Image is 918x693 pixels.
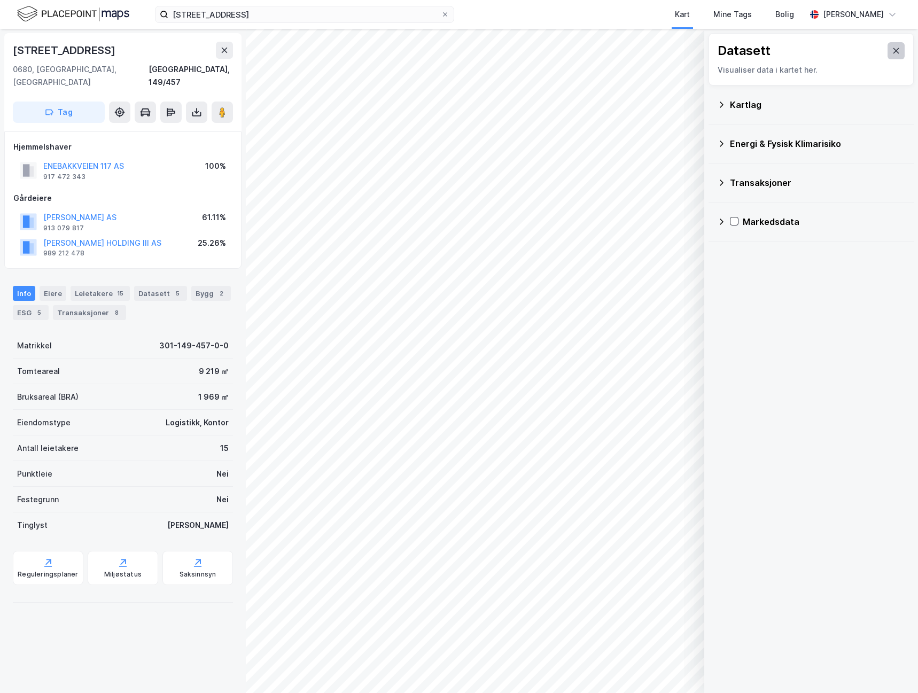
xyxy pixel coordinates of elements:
div: Festegrunn [17,493,59,506]
iframe: Chat Widget [865,642,918,693]
div: Hjemmelshaver [13,141,232,153]
div: [PERSON_NAME] [167,519,229,532]
div: Kontrollprogram for chat [865,642,918,693]
div: 301-149-457-0-0 [159,339,229,352]
div: [GEOGRAPHIC_DATA], 149/457 [149,63,233,89]
div: 15 [220,442,229,455]
img: logo.f888ab2527a4732fd821a326f86c7f29.svg [17,5,129,24]
div: Eiere [40,286,66,301]
div: [STREET_ADDRESS] [13,42,118,59]
div: 25.26% [198,237,226,250]
div: 1 969 ㎡ [198,391,229,403]
div: Saksinnsyn [180,570,216,579]
div: Punktleie [17,468,52,480]
button: Tag [13,102,105,123]
div: 8 [111,307,122,318]
div: 5 [172,288,183,299]
div: [PERSON_NAME] [823,8,884,21]
div: ESG [13,305,49,320]
div: 989 212 478 [43,249,84,258]
div: Logistikk, Kontor [166,416,229,429]
div: Transaksjoner [53,305,126,320]
div: Info [13,286,35,301]
div: Bruksareal (BRA) [17,391,79,403]
div: Antall leietakere [17,442,79,455]
div: Mine Tags [713,8,752,21]
div: 5 [34,307,44,318]
div: Nei [216,493,229,506]
div: Markedsdata [743,215,905,228]
div: 0680, [GEOGRAPHIC_DATA], [GEOGRAPHIC_DATA] [13,63,149,89]
div: 61.11% [202,211,226,224]
div: 913 079 817 [43,224,84,232]
div: 917 472 343 [43,173,85,181]
div: Eiendomstype [17,416,71,429]
div: Energi & Fysisk Klimarisiko [730,137,905,150]
div: 15 [115,288,126,299]
div: Datasett [718,42,771,59]
div: 9 219 ㎡ [199,365,229,378]
div: Kart [675,8,690,21]
div: Nei [216,468,229,480]
div: 2 [216,288,227,299]
div: Leietakere [71,286,130,301]
div: 100% [205,160,226,173]
div: Bygg [191,286,231,301]
div: Tinglyst [17,519,48,532]
div: Miljøstatus [104,570,142,579]
div: Bolig [775,8,794,21]
div: Tomteareal [17,365,60,378]
input: Søk på adresse, matrikkel, gårdeiere, leietakere eller personer [168,6,441,22]
div: Gårdeiere [13,192,232,205]
div: Reguleringsplaner [18,570,78,579]
div: Transaksjoner [730,176,905,189]
div: Datasett [134,286,187,301]
div: Visualiser data i kartet her. [718,64,905,76]
div: Matrikkel [17,339,52,352]
div: Kartlag [730,98,905,111]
